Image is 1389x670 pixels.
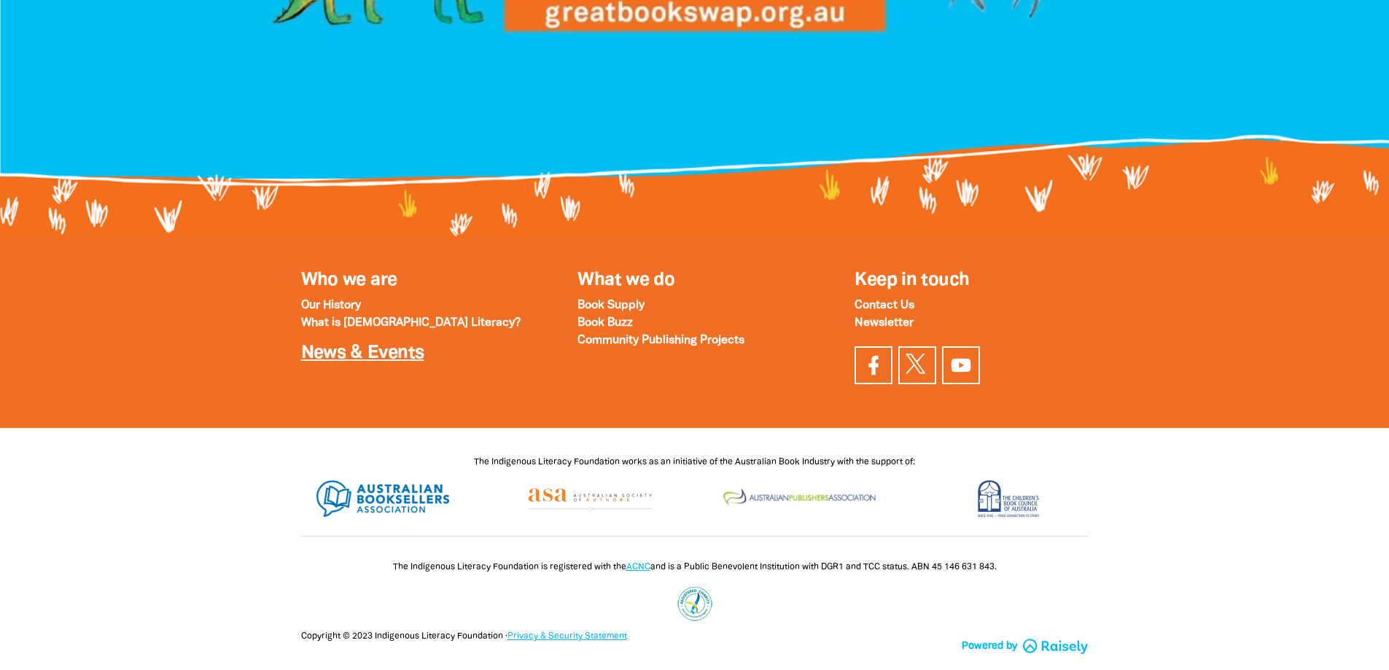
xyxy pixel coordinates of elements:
a: Book Supply [577,300,645,311]
a: What is [DEMOGRAPHIC_DATA] Literacy? [301,318,521,328]
span: The Indigenous Literacy Foundation is registered with the and is a Public Benevolent Institution ... [393,563,997,571]
a: Privacy & Security Statement [507,632,627,640]
a: Visit our facebook page [855,346,892,384]
a: Find us on YouTube [942,346,980,384]
a: Book Buzz [577,318,633,328]
a: News & Events [301,345,424,362]
a: ACNC [626,563,650,571]
span: Copyright © 2023 Indigenous Literacy Foundation · [301,632,627,640]
span: Keep in touch [855,272,969,289]
a: Contact Us [855,300,914,311]
a: Newsletter [855,318,914,328]
a: Community Publishing Projects [577,335,744,346]
a: Powered by [962,639,1089,654]
span: The Indigenous Literacy Foundation works as an initiative of the Australian Book Industry with th... [474,458,915,466]
a: Our History [301,300,361,311]
a: What we do [577,272,674,289]
a: Find us on Twitter [898,346,936,384]
a: Who we are [301,272,397,289]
